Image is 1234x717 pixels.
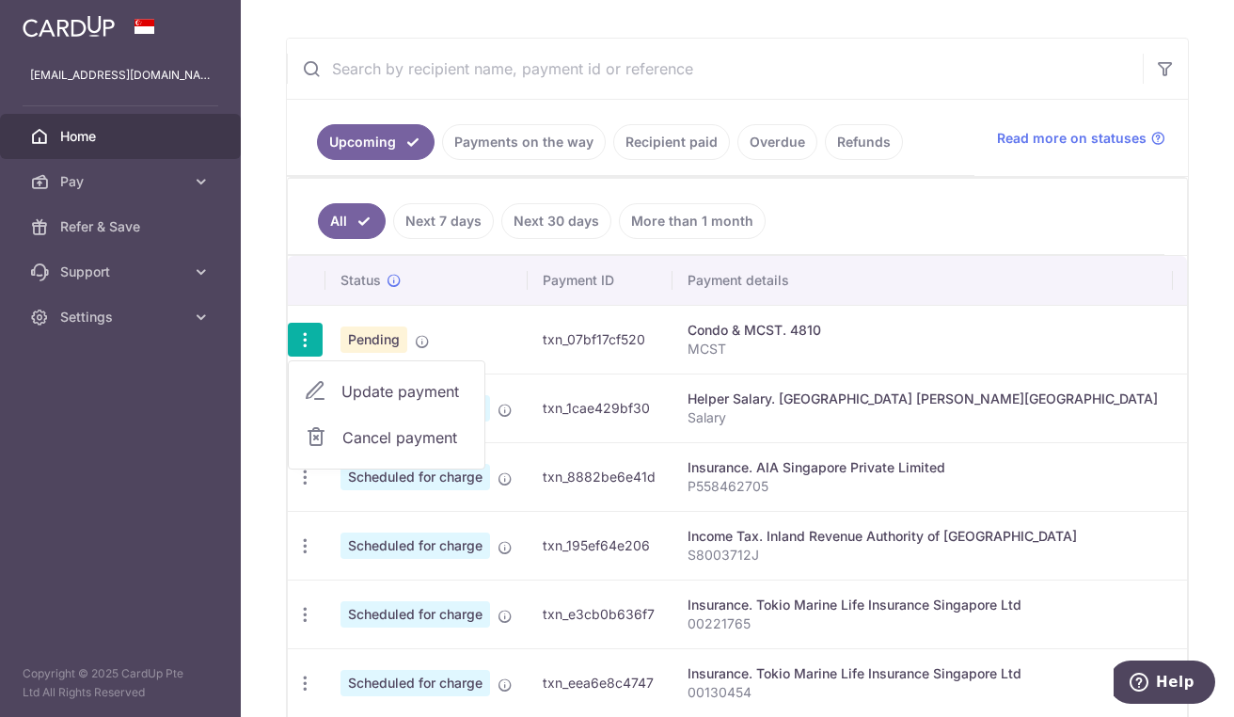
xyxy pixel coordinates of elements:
[287,39,1143,99] input: Search by recipient name, payment id or reference
[619,203,766,239] a: More than 1 month
[60,127,184,146] span: Home
[528,256,672,305] th: Payment ID
[23,15,115,38] img: CardUp
[501,203,611,239] a: Next 30 days
[340,271,381,290] span: Status
[528,374,672,442] td: txn_1cae429bf30
[688,458,1158,477] div: Insurance. AIA Singapore Private Limited
[528,305,672,374] td: txn_07bf17cf520
[340,601,490,628] span: Scheduled for charge
[340,533,490,559] span: Scheduled for charge
[688,664,1158,683] div: Insurance. Tokio Marine Life Insurance Singapore Ltd
[340,327,407,353] span: Pending
[825,124,903,160] a: Refunds
[318,203,386,239] a: All
[737,124,817,160] a: Overdue
[528,580,672,648] td: txn_e3cb0b636f7
[688,596,1158,614] div: Insurance. Tokio Marine Life Insurance Singapore Ltd
[340,670,490,696] span: Scheduled for charge
[60,263,184,281] span: Support
[317,124,435,160] a: Upcoming
[528,648,672,717] td: txn_eea6e8c4747
[528,511,672,580] td: txn_195ef64e206
[997,129,1165,148] a: Read more on statuses
[688,527,1158,546] div: Income Tax. Inland Revenue Authority of [GEOGRAPHIC_DATA]
[528,442,672,511] td: txn_8882be6e41d
[688,614,1158,633] p: 00221765
[688,546,1158,565] p: S8003712J
[997,129,1147,148] span: Read more on statuses
[393,203,494,239] a: Next 7 days
[1114,661,1215,708] iframe: Opens a widget where you can find more information
[688,683,1158,702] p: 00130454
[30,66,211,85] p: [EMAIL_ADDRESS][DOMAIN_NAME]
[613,124,730,160] a: Recipient paid
[688,390,1158,408] div: Helper Salary. [GEOGRAPHIC_DATA] [PERSON_NAME][GEOGRAPHIC_DATA]
[672,256,1173,305] th: Payment details
[60,217,184,236] span: Refer & Save
[60,172,184,191] span: Pay
[688,321,1158,340] div: Condo & MCST. 4810
[688,408,1158,427] p: Salary
[688,340,1158,358] p: MCST
[340,464,490,490] span: Scheduled for charge
[60,308,184,327] span: Settings
[442,124,606,160] a: Payments on the way
[688,477,1158,496] p: P558462705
